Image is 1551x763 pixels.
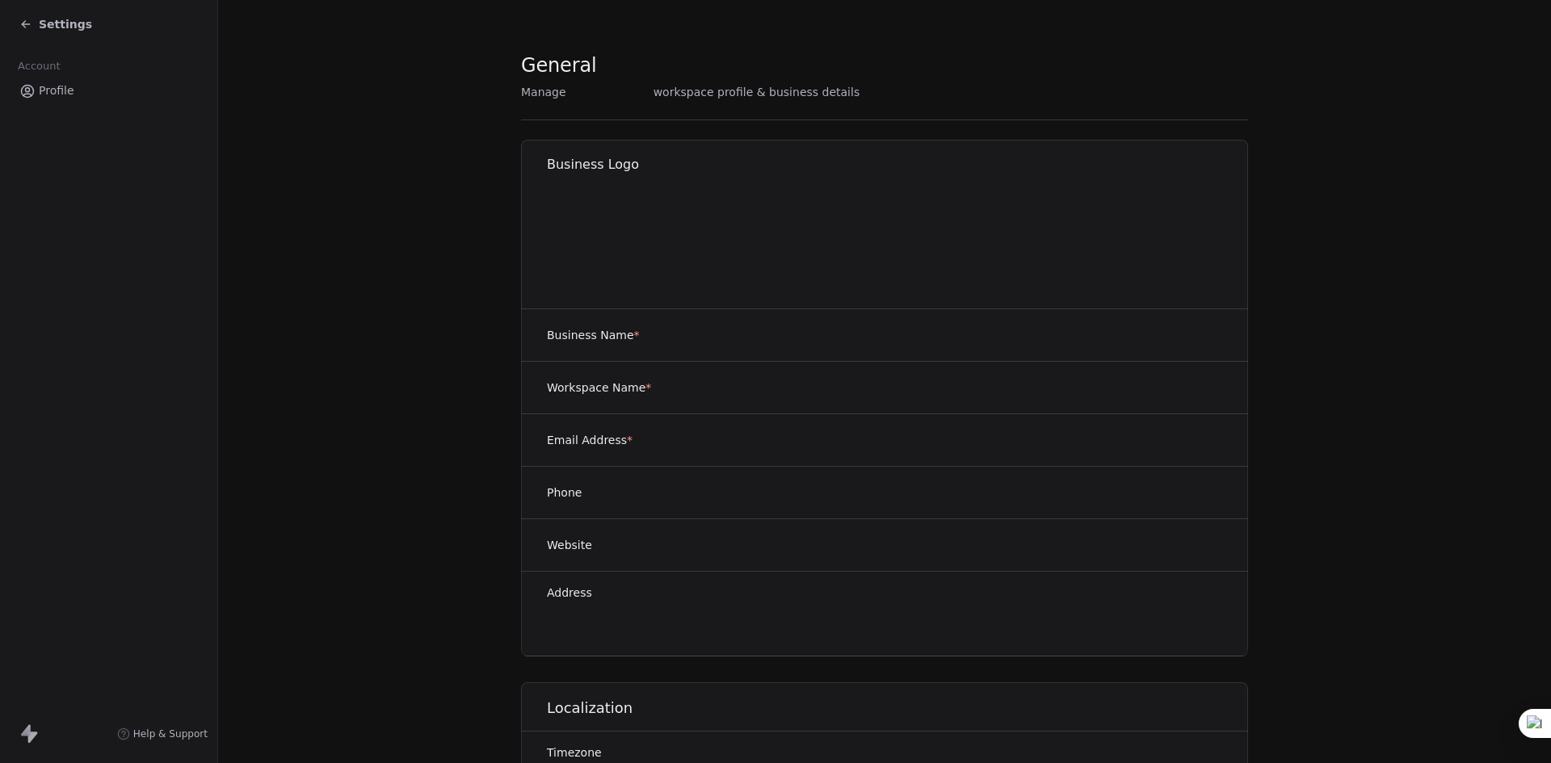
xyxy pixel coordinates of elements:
[39,16,92,32] span: Settings
[133,727,208,740] span: Help & Support
[547,327,640,343] label: Business Name
[654,84,860,100] span: workspace profile & business details
[547,484,582,501] label: Phone
[39,82,74,99] span: Profile
[19,16,92,32] a: Settings
[11,54,67,78] span: Account
[547,537,592,553] label: Website
[547,585,592,601] label: Address
[547,156,1249,174] h1: Business Logo
[117,727,208,740] a: Help & Support
[521,84,566,100] span: Manage
[521,53,597,78] span: General
[547,432,633,448] label: Email Address
[547,698,1249,718] h1: Localization
[547,744,779,761] label: Timezone
[13,78,204,104] a: Profile
[547,379,651,396] label: Workspace Name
